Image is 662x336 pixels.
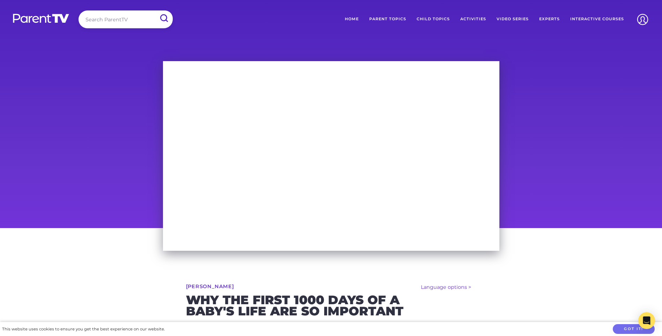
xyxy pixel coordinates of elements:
div: This website uses cookies to ensure you get the best experience on our website. [2,326,165,333]
a: Child Topics [411,10,455,28]
a: Home [340,10,364,28]
input: Submit [155,10,173,26]
h2: Why the first 1000 days of a baby's life are so important [186,294,476,316]
a: Video Series [491,10,534,28]
input: Search ParentTV [79,10,173,28]
a: Parent Topics [364,10,411,28]
a: Experts [534,10,565,28]
img: Account [634,10,652,28]
a: Activities [455,10,491,28]
div: Open Intercom Messenger [638,312,655,329]
img: parenttv-logo-white.4c85aaf.svg [12,13,70,23]
button: Got it! [613,324,655,334]
a: [PERSON_NAME] [186,284,234,289]
a: Interactive Courses [565,10,629,28]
